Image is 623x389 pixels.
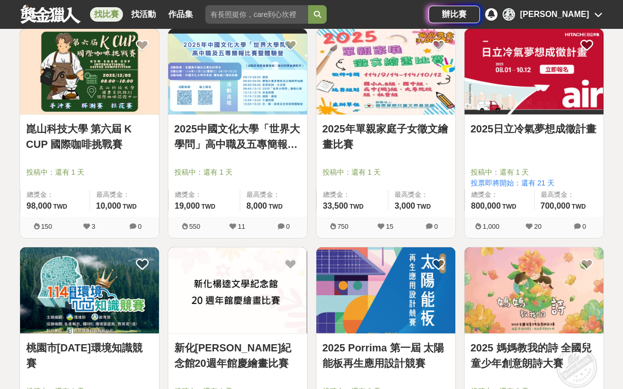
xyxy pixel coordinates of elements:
a: 作品集 [164,7,197,22]
a: 2025 Porrima 第一屆 太陽能板再生應用設計競賽 [323,340,449,371]
span: 最高獎金： [96,190,153,200]
a: Cover Image [465,247,603,334]
span: 33,500 [323,201,348,210]
span: 0 [582,223,586,230]
span: 750 [337,223,349,230]
span: TWD [417,203,431,210]
img: Cover Image [20,29,159,115]
span: 150 [41,223,52,230]
img: Cover Image [20,247,159,333]
span: TWD [502,203,516,210]
input: 有長照挺你，care到心坎裡！青春出手，拍出照顧 影音徵件活動 [205,5,308,24]
img: Cover Image [168,29,307,115]
span: 20 [534,223,541,230]
a: 辦比賽 [429,6,480,23]
span: 15 [386,223,393,230]
a: 桃園市[DATE]環境知識競賽 [26,340,153,371]
span: 總獎金： [323,190,382,200]
span: 700,000 [541,201,571,210]
img: Cover Image [316,247,455,333]
span: TWD [572,203,585,210]
span: 投稿中：還有 1 天 [26,167,153,178]
span: 19,000 [175,201,200,210]
span: 投票即將開始：還有 21 天 [471,178,597,189]
img: Cover Image [465,247,603,333]
span: 投稿中：還有 1 天 [323,167,449,178]
span: 800,000 [471,201,501,210]
span: 550 [189,223,201,230]
span: 11 [238,223,245,230]
span: 投稿中：還有 1 天 [174,167,301,178]
span: 10,000 [96,201,121,210]
div: [PERSON_NAME] [520,8,589,21]
a: 2025中國文化大學「世界大學問」高中職及五專簡報比賽 [174,121,301,152]
span: TWD [349,203,363,210]
span: 最高獎金： [246,190,301,200]
span: TWD [201,203,215,210]
a: Cover Image [20,247,159,334]
span: 總獎金： [471,190,528,200]
span: 1,000 [483,223,500,230]
a: 崑山科技大學 第六屆 K CUP 國際咖啡挑戰賽 [26,121,153,152]
span: TWD [122,203,136,210]
span: TWD [269,203,282,210]
span: 投稿中：還有 1 天 [471,167,597,178]
span: 總獎金： [175,190,234,200]
a: 2025年單親家庭子女徵文繪畫比賽 [323,121,449,152]
a: 2025日立冷氣夢想成徵計畫 [471,121,597,137]
span: TWD [53,203,67,210]
span: 3 [92,223,95,230]
span: 最高獎金： [541,190,597,200]
span: 8,000 [246,201,267,210]
a: Cover Image [316,247,455,334]
a: 2025 媽媽教我的詩 全國兒童少年創意朗詩大賽 [471,340,597,371]
span: 0 [286,223,290,230]
span: 總獎金： [27,190,83,200]
span: 0 [434,223,438,230]
a: 找比賽 [90,7,123,22]
img: Cover Image [168,247,307,333]
img: Cover Image [465,29,603,115]
img: Cover Image [316,29,455,115]
a: 新化[PERSON_NAME]紀念館20週年館慶繪畫比賽 [174,340,301,371]
a: 找活動 [127,7,160,22]
span: 0 [138,223,141,230]
span: 98,000 [27,201,52,210]
span: 3,000 [395,201,415,210]
div: 蔡 [503,8,515,21]
span: 最高獎金： [395,190,449,200]
a: Cover Image [168,247,307,334]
